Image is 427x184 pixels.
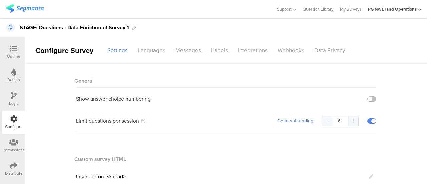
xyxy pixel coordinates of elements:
img: segmanta logo [6,4,44,13]
div: Design [7,77,20,83]
span: Limit questions per session [76,117,139,124]
div: Permissions [3,147,25,153]
div: Labels [206,45,233,56]
div: Configure [5,124,23,130]
div: Custom survey HTML [76,155,376,163]
div: Logic [9,100,19,106]
div: Languages [133,45,170,56]
div: Webhooks [273,45,309,56]
div: Distribute [5,170,23,176]
i: This is a Data Enrichment Survey. [6,23,15,32]
div: Show answer choice numbering [76,95,151,102]
div: STAGE: Questions - Data Enrichment Survey 1 [20,22,129,33]
div: Messages [170,45,206,56]
div: PG NA Brand Operations [368,6,417,12]
span: Support [277,6,292,12]
div: General [76,70,376,88]
div: Data Privacy [309,45,350,56]
span: Insert before </head> [76,173,126,180]
div: Outline [7,53,20,59]
div: Settings [102,45,133,56]
div: Integrations [233,45,273,56]
div: Configure Survey [25,45,102,56]
a: Go to soft ending [277,117,313,124]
